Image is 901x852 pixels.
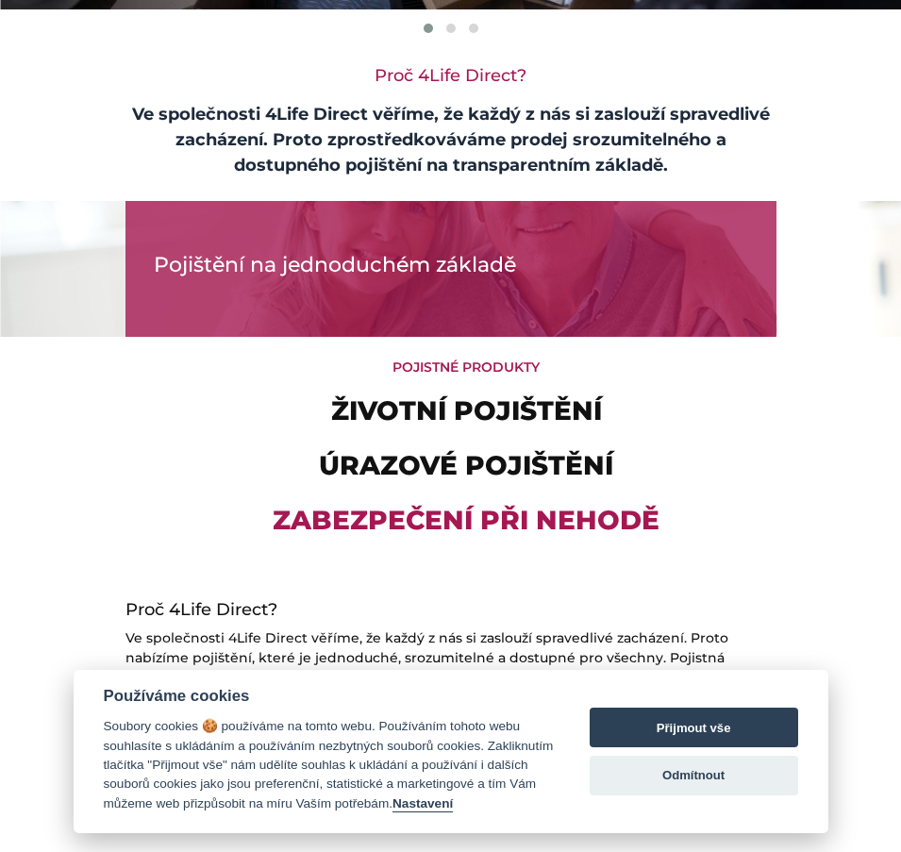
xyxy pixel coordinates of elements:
div: Používáme cookies [104,687,554,706]
button: Přijmout vše [590,708,798,747]
h5: Pojistné produkty [45,359,887,376]
a: Zabezpečení při nehodě [273,504,659,536]
a: Životní pojištění [331,394,602,426]
p: Ve společnosti 4Life Direct věříme, že každý z nás si zaslouží spravedlivé zacházení. Proto nabíz... [125,628,776,727]
button: Nastavení [392,796,453,812]
button: Odmítnout [590,756,798,795]
p: Ve společnosti 4Life Direct věříme, že každý z nás si zaslouží spravedlivé zacházení. Proto zpros... [125,102,776,178]
h2: Pojištění na jednoduchém základě [154,253,748,277]
div: Soubory cookies 🍪 používáme na tomto webu. Používáním tohoto webu souhlasíte s ukládáním a použív... [104,717,554,813]
h2: Proč 4Life Direct? [125,600,776,621]
h2: Proč 4Life Direct? [125,66,776,87]
a: Úrazové pojištění [319,449,613,481]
